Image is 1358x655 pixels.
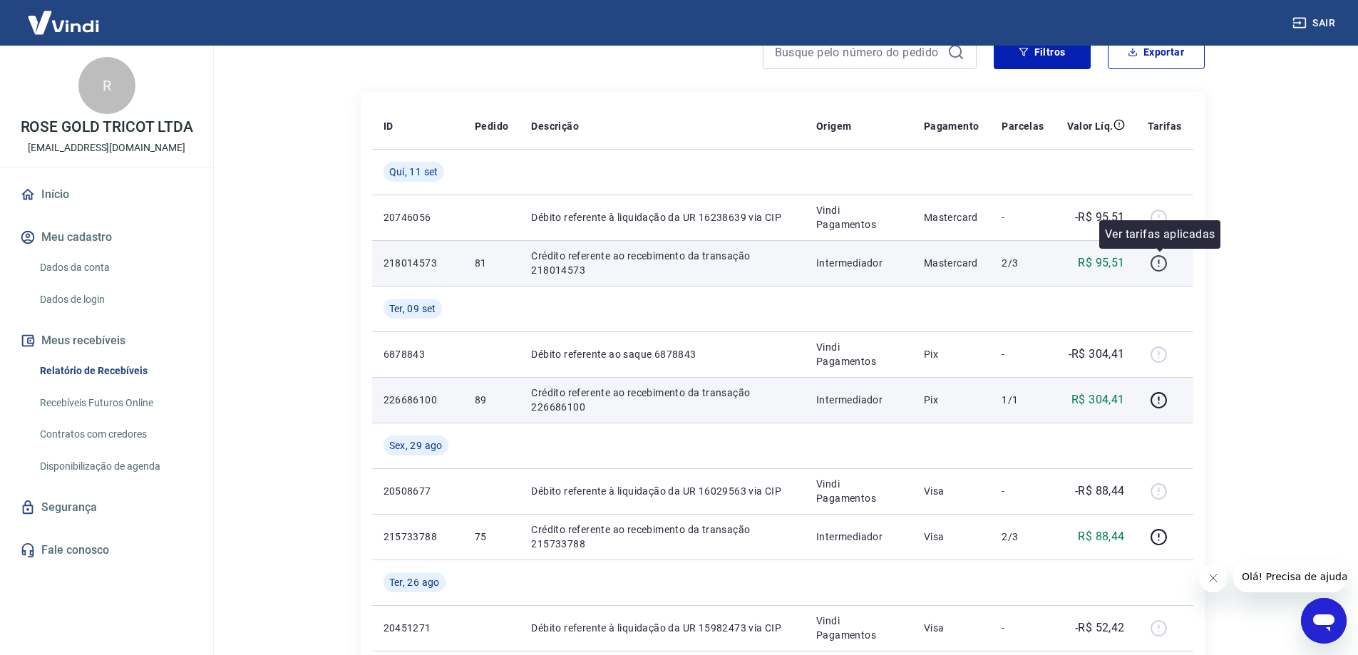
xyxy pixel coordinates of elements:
p: 20508677 [384,484,452,498]
p: Intermediador [816,256,901,270]
p: Visa [924,621,979,635]
a: Recebíveis Futuros Online [34,388,196,418]
p: Vindi Pagamentos [816,203,901,232]
p: Valor Líq. [1067,119,1113,133]
p: Mastercard [924,210,979,225]
p: Intermediador [816,530,901,544]
button: Exportar [1108,35,1205,69]
iframe: Botão para abrir a janela de mensagens [1301,598,1347,644]
p: R$ 88,44 [1078,528,1124,545]
div: R [78,57,135,114]
p: Vindi Pagamentos [816,477,901,505]
p: Pedido [475,119,508,133]
p: Crédito referente ao recebimento da transação 218014573 [531,249,793,277]
p: Tarifas [1148,119,1182,133]
p: -R$ 88,44 [1075,483,1125,500]
p: - [1002,347,1044,361]
p: Pix [924,347,979,361]
p: - [1002,484,1044,498]
p: Mastercard [924,256,979,270]
p: -R$ 95,51 [1075,209,1125,226]
a: Fale conosco [17,535,196,566]
p: 215733788 [384,530,452,544]
p: Débito referente à liquidação da UR 16029563 via CIP [531,484,793,498]
p: - [1002,621,1044,635]
p: -R$ 304,41 [1069,346,1125,363]
p: 89 [475,393,508,407]
p: -R$ 52,42 [1075,619,1125,636]
p: 81 [475,256,508,270]
p: 20451271 [384,621,452,635]
a: Início [17,179,196,210]
p: Visa [924,484,979,498]
p: Pix [924,393,979,407]
span: Sex, 29 ago [389,438,443,453]
p: 2/3 [1002,530,1044,544]
span: Ter, 09 set [389,301,436,316]
p: 75 [475,530,508,544]
p: Vindi Pagamentos [816,340,901,368]
button: Filtros [994,35,1091,69]
p: Descrição [531,119,579,133]
p: 218014573 [384,256,452,270]
p: 226686100 [384,393,452,407]
p: 1/1 [1002,393,1044,407]
span: Qui, 11 set [389,165,438,179]
p: Crédito referente ao recebimento da transação 215733788 [531,522,793,551]
p: Origem [816,119,851,133]
p: Intermediador [816,393,901,407]
p: 2/3 [1002,256,1044,270]
a: Dados de login [34,285,196,314]
button: Meu cadastro [17,222,196,253]
a: Segurança [17,492,196,523]
a: Relatório de Recebíveis [34,356,196,386]
p: Parcelas [1002,119,1044,133]
p: Crédito referente ao recebimento da transação 226686100 [531,386,793,414]
p: Débito referente à liquidação da UR 16238639 via CIP [531,210,793,225]
a: Contratos com credores [34,420,196,449]
p: Pagamento [924,119,979,133]
input: Busque pelo número do pedido [775,41,942,63]
a: Dados da conta [34,253,196,282]
button: Meus recebíveis [17,325,196,356]
p: [EMAIL_ADDRESS][DOMAIN_NAME] [28,140,185,155]
p: Visa [924,530,979,544]
p: 20746056 [384,210,452,225]
p: ROSE GOLD TRICOT LTDA [21,120,193,135]
button: Sair [1290,10,1341,36]
iframe: Fechar mensagem [1199,564,1228,592]
p: R$ 95,51 [1078,254,1124,272]
a: Disponibilização de agenda [34,452,196,481]
span: Ter, 26 ago [389,575,440,589]
iframe: Mensagem da empresa [1233,561,1347,592]
p: - [1002,210,1044,225]
p: ID [384,119,393,133]
p: Ver tarifas aplicadas [1105,226,1215,243]
span: Olá! Precisa de ajuda? [9,10,120,21]
p: Débito referente ao saque 6878843 [531,347,793,361]
p: R$ 304,41 [1071,391,1125,408]
p: Débito referente à liquidação da UR 15982473 via CIP [531,621,793,635]
p: 6878843 [384,347,452,361]
p: Vindi Pagamentos [816,614,901,642]
img: Vindi [17,1,110,44]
